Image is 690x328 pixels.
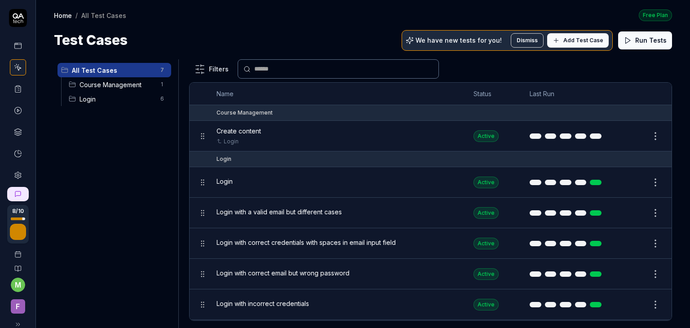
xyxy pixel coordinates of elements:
div: Active [473,130,499,142]
span: Login with incorrect credentials [217,299,309,308]
span: All Test Cases [72,66,155,75]
span: Add Test Case [563,36,603,44]
span: Create content [217,126,261,136]
span: 6 [157,93,168,104]
th: Last Run [521,83,614,105]
div: Active [473,268,499,280]
div: All Test Cases [81,11,126,20]
button: Add Test Case [547,33,609,48]
h1: Test Cases [54,30,128,50]
tr: Login with correct email but wrong passwordActive [190,259,672,289]
button: Free Plan [639,9,672,21]
tr: Login with a valid email but different casesActive [190,198,672,228]
span: 7 [157,65,168,75]
span: Course Management [80,80,155,89]
div: Active [473,299,499,310]
tr: Login with correct credentials with spaces in email input fieldActive [190,228,672,259]
div: Active [473,207,499,219]
tr: Create contentLoginActive [190,121,672,151]
tr: Login with incorrect credentialsActive [190,289,672,320]
a: New conversation [7,187,29,201]
button: F [4,292,32,315]
button: Run Tests [618,31,672,49]
div: Active [473,238,499,249]
span: Login [217,177,233,186]
span: Login with a valid email but different cases [217,207,342,217]
a: Book a call with us [4,244,32,258]
p: We have new tests for you! [416,37,502,44]
a: Documentation [4,258,32,272]
button: Filters [189,60,234,78]
span: 8 / 10 [12,208,24,214]
tr: LoginActive [190,167,672,198]
span: Login [80,94,155,104]
button: m [11,278,25,292]
th: Name [208,83,464,105]
button: Dismiss [511,33,544,48]
span: F [11,299,25,314]
th: Status [464,83,521,105]
div: Active [473,177,499,188]
div: / [75,11,78,20]
a: Home [54,11,72,20]
span: Login with correct credentials with spaces in email input field [217,238,396,247]
span: Login with correct email but wrong password [217,268,349,278]
div: Course Management [217,109,273,117]
div: Login [217,155,231,163]
div: Drag to reorderCourse Management1 [65,77,171,92]
a: Login [224,137,239,146]
span: 1 [157,79,168,90]
div: Drag to reorderLogin6 [65,92,171,106]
